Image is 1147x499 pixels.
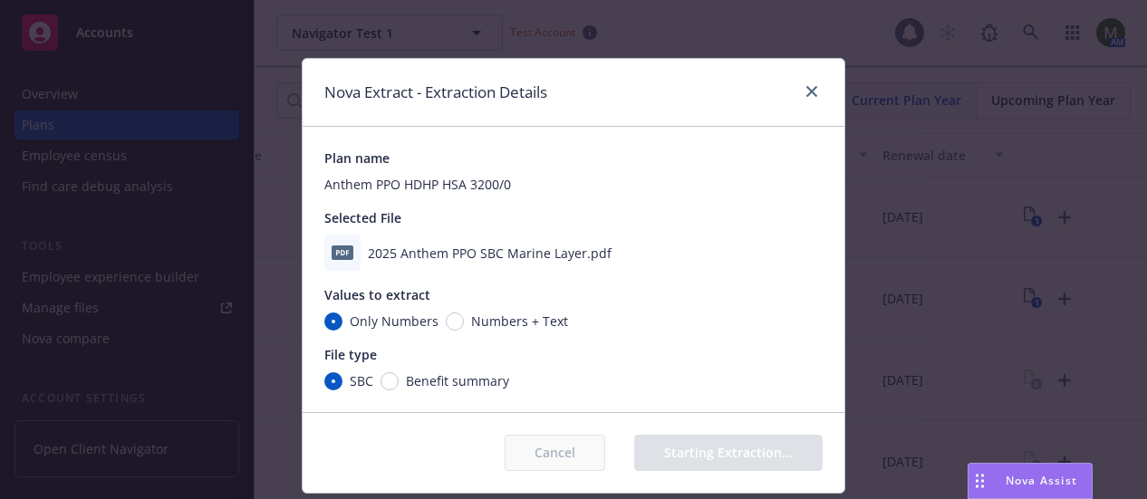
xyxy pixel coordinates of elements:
[324,346,377,363] span: File type
[350,371,373,390] span: SBC
[968,463,1093,499] button: Nova Assist
[801,81,823,102] a: close
[324,175,823,194] div: Anthem PPO HDHP HSA 3200/0
[324,81,547,104] h1: Nova Extract - Extraction Details
[1006,473,1077,488] span: Nova Assist
[406,371,509,390] span: Benefit summary
[324,372,342,390] input: SBC
[446,312,464,331] input: Numbers + Text
[324,149,823,168] div: Plan name
[471,312,568,331] span: Numbers + Text
[324,208,823,227] div: Selected File
[324,312,342,331] input: Only Numbers
[368,244,612,263] span: 2025 Anthem PPO SBC Marine Layer.pdf
[324,286,430,303] span: Values to extract
[969,464,991,498] div: Drag to move
[381,372,399,390] input: Benefit summary
[350,312,439,331] span: Only Numbers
